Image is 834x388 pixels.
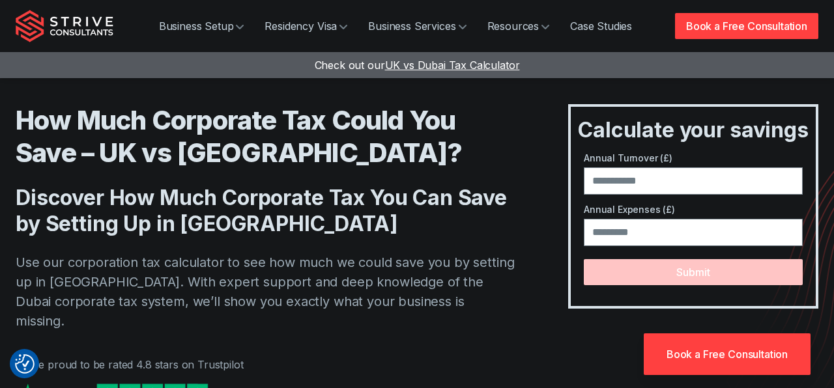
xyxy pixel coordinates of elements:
h2: Discover How Much Corporate Tax You Can Save by Setting Up in [GEOGRAPHIC_DATA] [16,185,516,237]
a: Book a Free Consultation [675,13,818,39]
button: Submit [584,259,803,285]
a: Business Services [358,13,476,39]
a: Residency Visa [254,13,358,39]
a: Business Setup [149,13,255,39]
label: Annual Expenses (£) [584,202,803,216]
h1: How Much Corporate Tax Could You Save – UK vs [GEOGRAPHIC_DATA]? [16,104,516,169]
img: Strive Consultants [16,10,113,42]
a: Check out ourUK vs Dubai Tax Calculator [315,59,520,72]
a: Book a Free Consultation [644,333,811,375]
a: Case Studies [560,13,642,39]
h3: Calculate your savings [576,117,811,143]
p: We're proud to be rated 4.8 stars on Trustpilot [16,357,516,372]
button: Consent Preferences [15,354,35,374]
span: UK vs Dubai Tax Calculator [385,59,520,72]
label: Annual Turnover (£) [584,151,803,165]
img: Revisit consent button [15,354,35,374]
a: Resources [477,13,560,39]
p: Use our corporation tax calculator to see how much we could save you by setting up in [GEOGRAPHIC... [16,253,516,331]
